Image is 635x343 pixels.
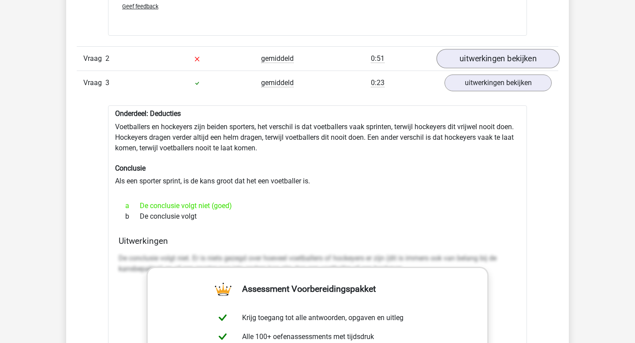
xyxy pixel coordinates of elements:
[105,78,109,87] span: 3
[371,78,385,87] span: 0:23
[437,49,560,69] a: uitwerkingen bekijken
[115,164,520,172] h6: Conclusie
[261,78,294,87] span: gemiddeld
[119,201,516,211] div: De conclusie volgt niet (goed)
[119,236,516,246] h4: Uitwerkingen
[119,211,516,222] div: De conclusie volgt
[444,75,552,91] a: uitwerkingen bekijken
[83,78,105,88] span: Vraag
[371,54,385,63] span: 0:51
[122,3,158,10] span: Geef feedback
[125,211,140,222] span: b
[119,253,516,274] p: De conclusie volgt niet. Er is niets gezegd over hoeveel voetballers of hockeyers er zijn (dit is...
[105,54,109,63] span: 2
[125,201,140,211] span: a
[261,54,294,63] span: gemiddeld
[115,109,520,118] h6: Onderdeel: Deducties
[83,53,105,64] span: Vraag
